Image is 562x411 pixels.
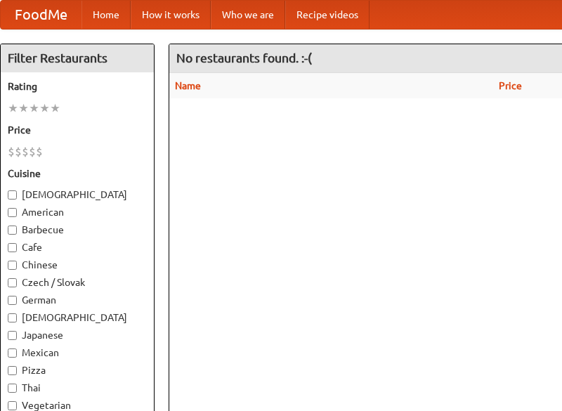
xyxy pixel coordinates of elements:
h4: Filter Restaurants [1,44,154,72]
li: ★ [39,100,50,116]
input: Thai [8,384,17,393]
li: $ [29,144,36,159]
label: Mexican [8,346,147,360]
input: Barbecue [8,226,17,235]
input: [DEMOGRAPHIC_DATA] [8,313,17,322]
input: American [8,208,17,217]
label: German [8,293,147,307]
a: FoodMe [1,1,81,29]
h5: Price [8,123,147,137]
a: Home [81,1,131,29]
label: Czech / Slovak [8,275,147,289]
label: Thai [8,381,147,395]
a: Recipe videos [285,1,370,29]
h5: Cuisine [8,167,147,181]
label: [DEMOGRAPHIC_DATA] [8,311,147,325]
label: Japanese [8,328,147,342]
h5: Rating [8,79,147,93]
a: How it works [131,1,211,29]
input: Japanese [8,331,17,340]
li: ★ [29,100,39,116]
li: $ [15,144,22,159]
label: Chinese [8,258,147,272]
input: Pizza [8,366,17,375]
li: $ [8,144,15,159]
label: [DEMOGRAPHIC_DATA] [8,188,147,202]
a: Name [175,80,201,91]
label: Barbecue [8,223,147,237]
input: Chinese [8,261,17,270]
a: Price [499,80,522,91]
label: Cafe [8,240,147,254]
input: Czech / Slovak [8,278,17,287]
ng-pluralize: No restaurants found. :-( [176,51,312,65]
input: [DEMOGRAPHIC_DATA] [8,190,17,200]
li: $ [22,144,29,159]
a: Who we are [211,1,285,29]
label: Pizza [8,363,147,377]
li: ★ [50,100,60,116]
input: Cafe [8,243,17,252]
label: American [8,205,147,219]
li: ★ [18,100,29,116]
li: $ [36,144,43,159]
input: Vegetarian [8,401,17,410]
input: German [8,296,17,305]
input: Mexican [8,348,17,358]
li: ★ [8,100,18,116]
